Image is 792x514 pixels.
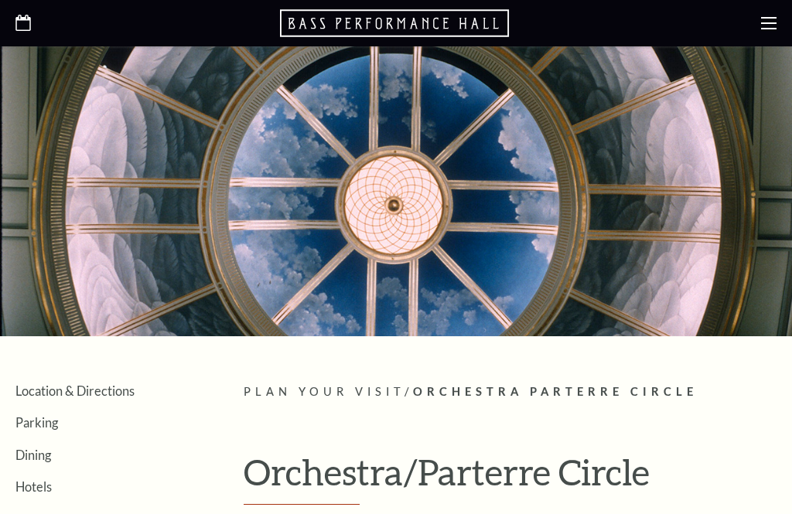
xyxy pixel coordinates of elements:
[244,385,405,398] span: Plan Your Visit
[15,448,51,462] a: Dining
[15,479,52,494] a: Hotels
[413,385,698,398] span: Orchestra Parterre Circle
[15,415,58,430] a: Parking
[244,452,777,505] h1: Orchestra/Parterre Circle
[15,383,135,398] a: Location & Directions
[244,383,777,402] p: /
